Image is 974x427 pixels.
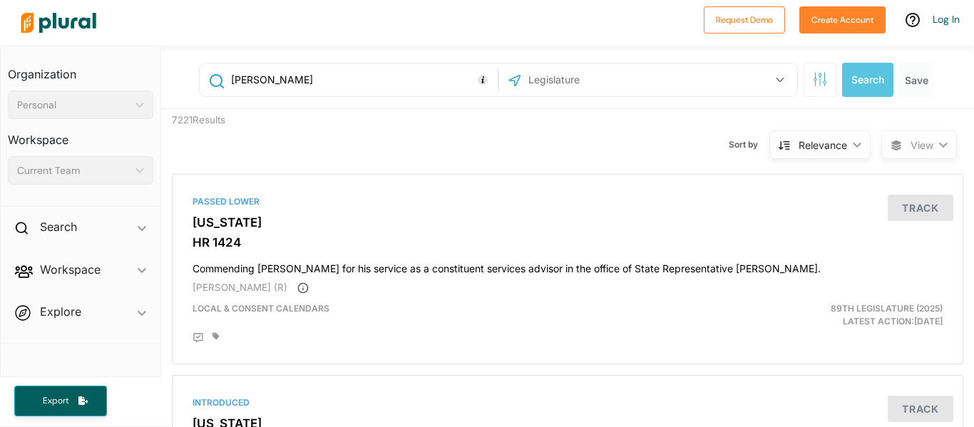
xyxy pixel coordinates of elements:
span: [PERSON_NAME] (R) [193,282,287,293]
div: Add tags [212,332,220,341]
span: Export [33,395,78,407]
span: Sort by [729,138,769,151]
h2: Search [40,219,77,235]
span: Search Filters [813,72,827,84]
button: Request Demo [704,6,785,34]
div: Add Position Statement [193,332,204,344]
div: Personal [17,98,130,113]
button: Track [888,396,953,422]
a: Log In [933,13,960,26]
a: Request Demo [704,11,785,26]
div: Tooltip anchor [476,73,489,86]
div: Latest Action: [DATE] [696,302,953,328]
button: Track [888,195,953,221]
button: Create Account [799,6,886,34]
h3: Organization [8,53,153,85]
span: 89th Legislature (2025) [831,303,943,314]
div: Passed Lower [193,195,943,208]
a: Create Account [799,11,886,26]
h3: [US_STATE] [193,215,943,230]
div: 7221 Results [161,109,364,163]
h4: Commending [PERSON_NAME] for his service as a constituent services advisor in the office of State... [193,256,943,275]
h3: HR 1424 [193,235,943,249]
button: Search [842,63,893,97]
button: Export [14,386,107,416]
input: Legislature [527,66,680,93]
span: Local & Consent Calendars [193,303,329,314]
div: Current Team [17,163,130,178]
h3: Workspace [8,119,153,150]
div: Introduced [193,396,943,409]
div: Relevance [799,138,847,153]
button: Save [899,63,934,97]
span: View [911,138,933,153]
input: Enter keywords, bill # or legislator name [230,66,494,93]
